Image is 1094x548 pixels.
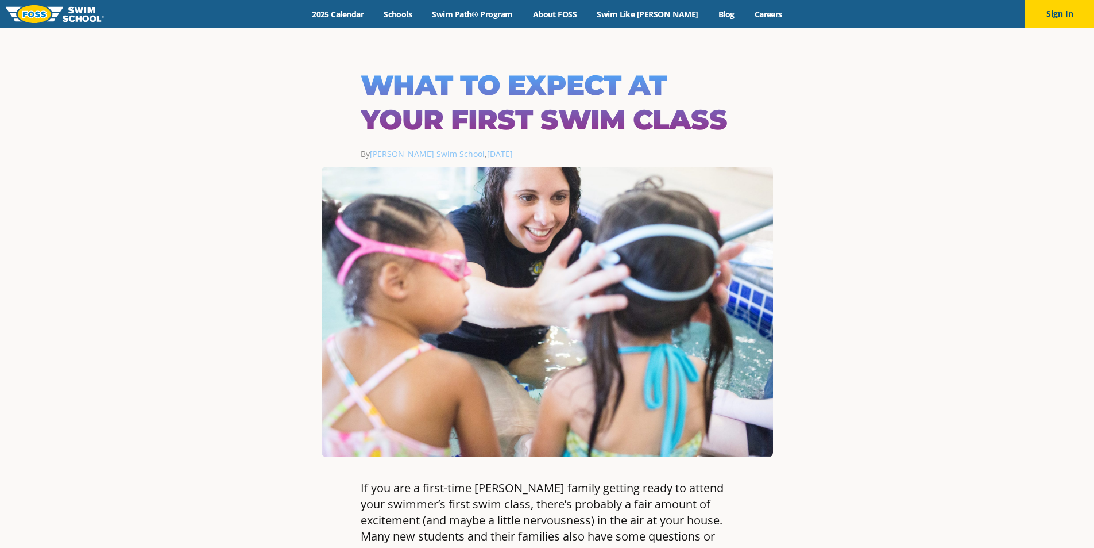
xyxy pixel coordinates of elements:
[708,9,744,20] a: Blog
[6,5,104,23] img: FOSS Swim School Logo
[422,9,523,20] a: Swim Path® Program
[374,9,422,20] a: Schools
[487,148,513,159] a: [DATE]
[302,9,374,20] a: 2025 Calendar
[744,9,792,20] a: Careers
[361,148,485,159] span: By
[587,9,709,20] a: Swim Like [PERSON_NAME]
[370,148,485,159] a: [PERSON_NAME] Swim School
[485,148,513,159] span: ,
[523,9,587,20] a: About FOSS
[361,68,734,137] h1: What to Expect at Your First Swim Class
